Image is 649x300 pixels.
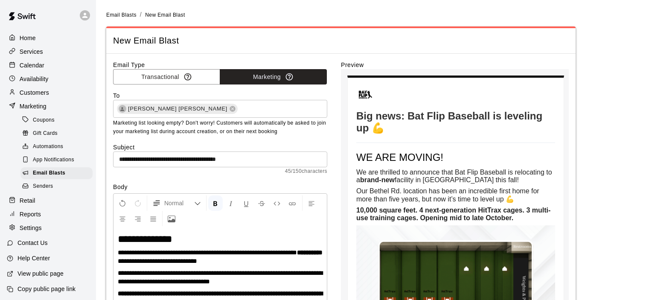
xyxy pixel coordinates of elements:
div: App Notifications [20,154,93,166]
li: / [140,10,142,19]
button: Upload Image [164,211,179,226]
span: Email Blasts [106,12,137,18]
a: Gift Cards [20,127,96,140]
div: Automations [20,141,93,153]
span: We are thrilled to announce that Bat Flip Baseball is relocating to a [356,169,554,183]
span: Email Blasts [33,169,65,178]
button: Marketing [220,69,327,85]
div: Senders [20,181,93,192]
a: Reports [7,208,89,221]
span: [PERSON_NAME] [PERSON_NAME] [125,105,231,113]
button: Format Italics [224,195,238,211]
span: Coupons [33,116,55,125]
p: Home [20,34,36,42]
div: Gift Cards [20,128,93,140]
button: Redo [131,195,145,211]
a: Home [7,32,89,44]
p: Reports [20,210,41,218]
p: Customers [20,88,49,97]
p: Help Center [17,254,50,262]
span: 45 / 150 characters [113,167,327,176]
a: Marketing [7,100,89,113]
div: [PERSON_NAME] [PERSON_NAME] [117,104,238,114]
p: View public page [17,269,64,278]
a: Customers [7,86,89,99]
a: Availability [7,73,89,85]
strong: 10,000 square feet. 4 next-generation HitTrax cages. 3 multi-use training cages. Opening mid to l... [356,207,550,221]
div: chris chris [119,105,126,113]
h1: Big news: Bat Flip Baseball is leveling up 💪 [356,110,555,134]
a: Services [7,45,89,58]
div: Email Blasts [20,167,93,179]
span: Normal [164,199,194,207]
button: Transactional [113,69,220,85]
label: Subject [113,143,327,151]
span: Our Bethel Rd. location has been an incredible first home for more than five years, but now it’s ... [356,187,541,203]
label: Email Type [113,61,327,69]
strong: brand-new [360,176,395,183]
img: Bat Flip Baseball [356,86,373,103]
span: Senders [33,182,53,191]
a: Email Blasts [20,167,96,180]
label: Body [113,183,327,191]
nav: breadcrumb [106,10,639,20]
a: Calendar [7,59,89,72]
button: Justify Align [146,211,160,226]
button: Left Align [304,195,319,211]
div: Coupons [20,114,93,126]
a: Settings [7,221,89,234]
button: Right Align [131,211,145,226]
a: App Notifications [20,154,96,167]
a: Coupons [20,114,96,127]
span: Gift Cards [33,129,58,138]
p: Availability [20,75,49,83]
p: Marketing list looking empty? Don't worry! Customers will automatically be asked to join your mar... [113,119,327,136]
span: New Email Blast [113,35,569,47]
span: facility in [GEOGRAPHIC_DATA] this fall! [395,176,519,183]
p: Contact Us [17,239,48,247]
button: Formatting Options [149,195,204,211]
a: Senders [20,180,96,193]
button: Undo [115,195,130,211]
p: Copy public page link [17,285,76,293]
a: Email Blasts [106,11,137,18]
button: Format Strikethrough [254,195,269,211]
button: Center Align [115,211,130,226]
button: Format Underline [239,195,253,211]
button: Insert Code [270,195,284,211]
span: New Email Blast [145,12,185,18]
p: Calendar [20,61,44,70]
span: Automations [33,143,63,151]
a: Automations [20,140,96,154]
p: Marketing [20,102,47,111]
a: Retail [7,194,89,207]
p: Services [20,47,43,56]
span: App Notifications [33,156,74,164]
span: WE ARE MOVING! [356,151,443,163]
p: Retail [20,196,35,205]
label: To [113,91,120,100]
p: Settings [20,224,42,232]
button: Format Bold [208,195,223,211]
button: Insert Link [285,195,300,211]
label: Preview [341,61,569,69]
